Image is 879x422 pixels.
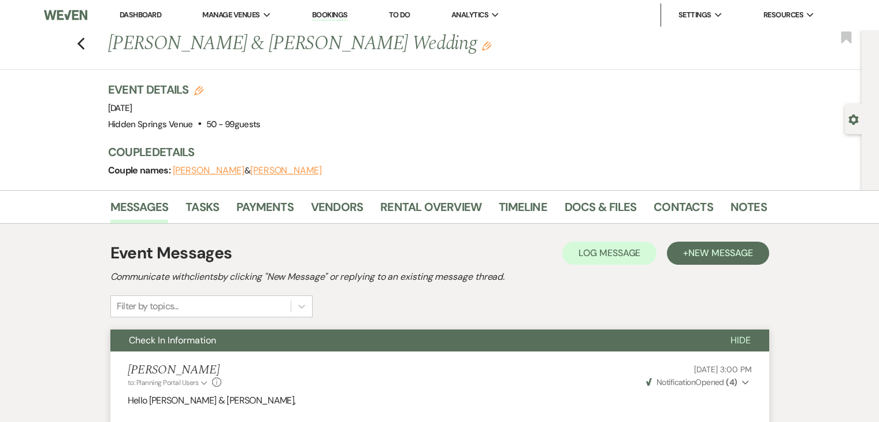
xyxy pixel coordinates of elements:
[644,376,752,388] button: NotificationOpened (4)
[236,198,294,223] a: Payments
[389,10,410,20] a: To Do
[44,3,87,27] img: Weven Logo
[117,299,179,313] div: Filter by topics...
[128,363,222,377] h5: [PERSON_NAME]
[726,377,737,387] strong: ( 4 )
[380,198,481,223] a: Rental Overview
[730,334,751,346] span: Hide
[763,9,803,21] span: Resources
[186,198,219,223] a: Tasks
[482,40,491,51] button: Edit
[694,364,751,375] span: [DATE] 3:00 PM
[562,242,657,265] button: Log Message
[206,119,261,130] span: 50 - 99 guests
[108,164,173,176] span: Couple names:
[678,9,711,21] span: Settings
[128,394,296,406] span: Hello [PERSON_NAME] & [PERSON_NAME],
[128,378,199,387] span: to: Planning Portal Users
[108,102,132,114] span: [DATE]
[173,166,244,175] button: [PERSON_NAME]
[173,165,322,176] span: &
[646,377,737,387] span: Opened
[108,144,755,160] h3: Couple Details
[108,30,626,58] h1: [PERSON_NAME] & [PERSON_NAME] Wedding
[451,9,488,21] span: Analytics
[657,377,695,387] span: Notification
[730,198,767,223] a: Notes
[110,241,232,265] h1: Event Messages
[110,330,712,351] button: Check In Information
[312,10,348,21] a: Bookings
[667,242,769,265] button: +New Message
[250,166,322,175] button: [PERSON_NAME]
[108,82,261,98] h3: Event Details
[654,198,713,223] a: Contacts
[120,10,161,20] a: Dashboard
[848,113,859,124] button: Open lead details
[311,198,363,223] a: Vendors
[688,247,752,259] span: New Message
[108,119,193,130] span: Hidden Springs Venue
[499,198,547,223] a: Timeline
[578,247,640,259] span: Log Message
[128,377,210,388] button: to: Planning Portal Users
[110,198,169,223] a: Messages
[202,9,259,21] span: Manage Venues
[129,334,216,346] span: Check In Information
[712,330,769,351] button: Hide
[565,198,636,223] a: Docs & Files
[110,270,769,284] h2: Communicate with clients by clicking "New Message" or replying to an existing message thread.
